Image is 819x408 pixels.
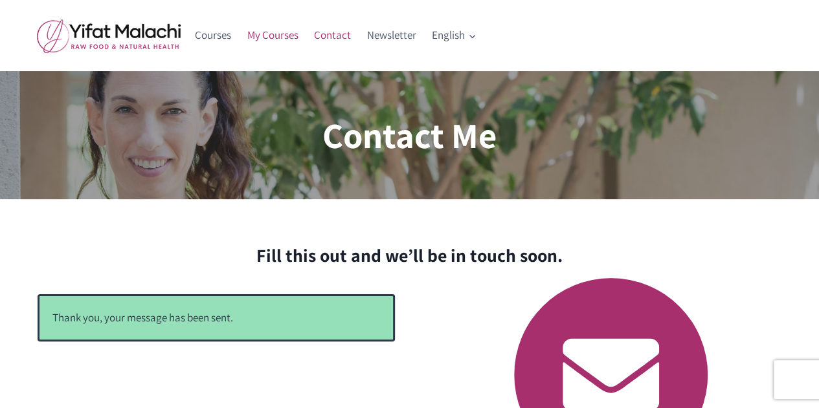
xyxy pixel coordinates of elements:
button: Child menu of English [424,20,484,51]
a: Courses [187,20,240,51]
nav: Primary [187,20,484,51]
span: Thank you, your message has been sent. [52,310,233,325]
a: Newsletter [359,20,424,51]
a: Contact [306,20,359,51]
img: yifat_logo41_en.png [37,19,181,53]
a: My Courses [239,20,306,51]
